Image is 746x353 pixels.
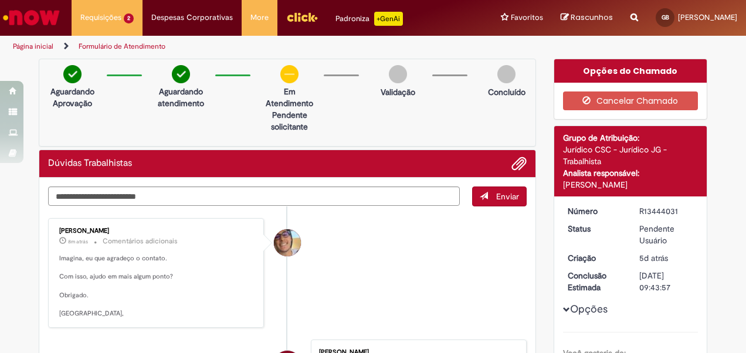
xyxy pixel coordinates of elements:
div: Analista responsável: [563,167,698,179]
h2: Dúvidas Trabalhistas Histórico de tíquete [48,158,132,169]
p: Aguardando Aprovação [44,86,101,109]
span: More [250,12,269,23]
p: Validação [381,86,415,98]
p: Em Atendimento [261,86,318,109]
p: Pendente solicitante [261,109,318,133]
button: Enviar [472,186,527,206]
img: click_logo_yellow_360x200.png [286,8,318,26]
p: Aguardando atendimento [152,86,209,109]
img: img-circle-grey.png [497,65,516,83]
p: +GenAi [374,12,403,26]
div: [DATE] 09:43:57 [639,270,694,293]
ul: Trilhas de página [9,36,489,57]
div: Pendente Usuário [639,223,694,246]
div: Padroniza [335,12,403,26]
span: Requisições [80,12,121,23]
p: Concluído [488,86,525,98]
span: Favoritos [511,12,543,23]
dt: Número [559,205,631,217]
span: 2 [124,13,134,23]
a: Página inicial [13,42,53,51]
img: circle-minus.png [280,65,299,83]
div: R13444031 [639,205,694,217]
span: Despesas Corporativas [151,12,233,23]
img: check-circle-green.png [172,65,190,83]
a: Rascunhos [561,12,613,23]
img: img-circle-grey.png [389,65,407,83]
button: Cancelar Chamado [563,91,698,110]
span: Enviar [496,191,519,202]
div: Grupo de Atribuição: [563,132,698,144]
textarea: Digite sua mensagem aqui... [48,186,460,206]
a: Formulário de Atendimento [79,42,165,51]
div: [PERSON_NAME] [563,179,698,191]
div: Opções do Chamado [554,59,707,83]
div: Jurídico CSC - Jurídico JG - Trabalhista [563,144,698,167]
dt: Criação [559,252,631,264]
button: Adicionar anexos [511,156,527,171]
div: Pedro Henrique De Oliveira Alves [274,229,301,256]
img: check-circle-green.png [63,65,82,83]
time: 25/08/2025 12:17:18 [639,253,668,263]
p: Imagina, eu que agradeço o contato. Com isso, ajudo em mais algum ponto? Obrigado. [GEOGRAPHIC_DA... [59,254,255,318]
span: GB [662,13,669,21]
small: Comentários adicionais [103,236,178,246]
dt: Conclusão Estimada [559,270,631,293]
span: [PERSON_NAME] [678,12,737,22]
dt: Status [559,223,631,235]
time: 29/08/2025 15:50:03 [68,238,88,245]
div: [PERSON_NAME] [59,228,255,235]
span: Rascunhos [571,12,613,23]
span: 5d atrás [639,253,668,263]
img: ServiceNow [1,6,62,29]
span: 8m atrás [68,238,88,245]
div: 25/08/2025 12:17:18 [639,252,694,264]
